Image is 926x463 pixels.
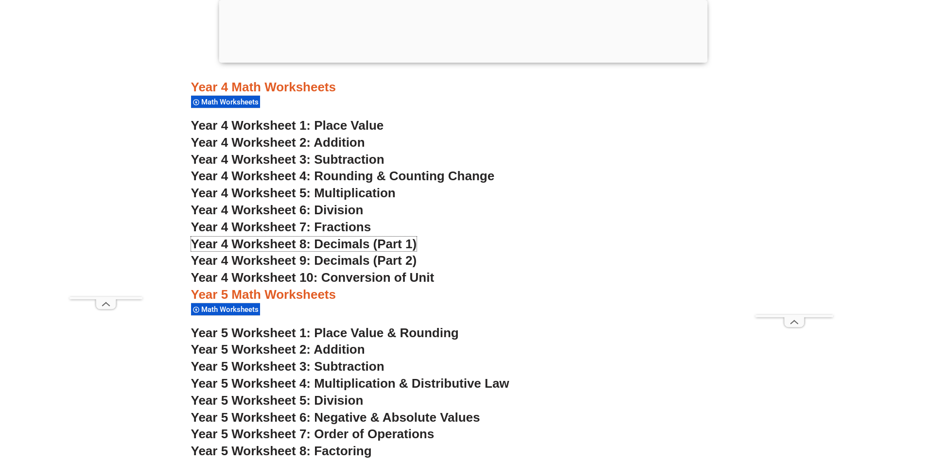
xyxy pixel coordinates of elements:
[191,237,417,251] a: Year 4 Worksheet 8: Decimals (Part 1)
[191,270,435,285] a: Year 4 Worksheet 10: Conversion of Unit
[70,23,142,297] iframe: Advertisement
[191,427,435,441] a: Year 5 Worksheet 7: Order of Operations
[191,444,372,458] a: Year 5 Worksheet 8: Factoring
[191,220,371,234] a: Year 4 Worksheet 7: Fractions
[191,287,735,303] h3: Year 5 Math Worksheets
[191,359,384,374] a: Year 5 Worksheet 3: Subtraction
[191,342,365,357] a: Year 5 Worksheet 2: Addition
[191,118,384,133] a: Year 4 Worksheet 1: Place Value
[191,376,509,391] a: Year 5 Worksheet 4: Multiplication & Distributive Law
[201,98,262,106] span: Math Worksheets
[191,79,735,96] h3: Year 4 Math Worksheets
[191,95,260,108] div: Math Worksheets
[201,305,262,314] span: Math Worksheets
[191,169,495,183] a: Year 4 Worksheet 4: Rounding & Counting Change
[191,152,384,167] a: Year 4 Worksheet 3: Subtraction
[191,135,365,150] a: Year 4 Worksheet 2: Addition
[191,393,364,408] a: Year 5 Worksheet 5: Division
[191,203,364,217] a: Year 4 Worksheet 6: Division
[191,253,417,268] a: Year 4 Worksheet 9: Decimals (Part 2)
[191,410,480,425] a: Year 5 Worksheet 6: Negative & Absolute Values
[191,303,260,316] div: Math Worksheets
[191,326,459,340] a: Year 5 Worksheet 1: Place Value & Rounding
[764,353,926,463] iframe: Chat Widget
[191,186,396,200] a: Year 4 Worksheet 5: Multiplication
[755,23,833,315] iframe: Advertisement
